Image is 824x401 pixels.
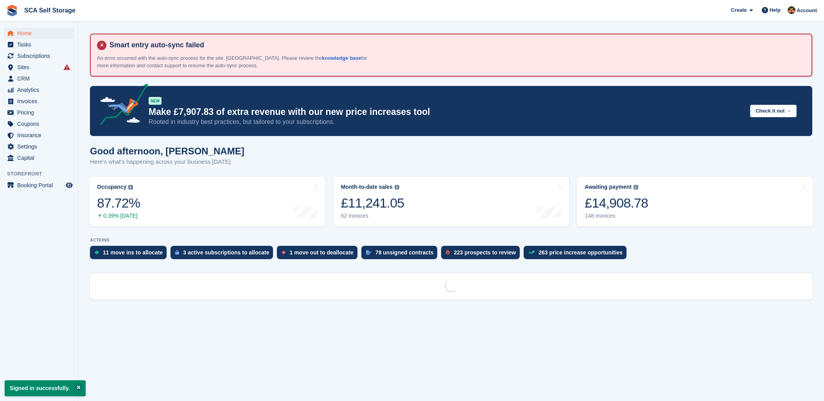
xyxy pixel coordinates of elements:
[4,107,74,118] a: menu
[441,246,524,263] a: 223 prospects to review
[577,177,813,226] a: Awaiting payment £14,908.78 148 invoices
[17,107,64,118] span: Pricing
[4,84,74,95] a: menu
[4,39,74,50] a: menu
[750,105,797,118] button: Check it out →
[103,249,163,256] div: 11 move ins to allocate
[5,380,86,396] p: Signed in successfully.
[528,251,535,254] img: price_increase_opportunities-93ffe204e8149a01c8c9dc8f82e8f89637d9d84a8eef4429ea346261dce0b2c0.svg
[17,180,64,191] span: Booking Portal
[7,170,78,178] span: Storefront
[149,106,744,118] p: Make £7,907.83 of extra revenue with our new price increases tool
[4,28,74,39] a: menu
[17,118,64,129] span: Coupons
[366,250,372,255] img: contract_signature_icon-13c848040528278c33f63329250d36e43548de30e8caae1d1a13099fd9432cc5.svg
[64,64,70,70] i: Smart entry sync failures have occurred
[4,180,74,191] a: menu
[634,185,638,190] img: icon-info-grey-7440780725fd019a000dd9b08b2336e03edf1995a4989e88bcd33f0948082b44.svg
[93,84,148,128] img: price-adjustments-announcement-icon-8257ccfd72463d97f412b2fc003d46551f7dbcb40ab6d574587a9cd5c0d94...
[97,195,140,211] div: 87.72%
[289,249,353,256] div: 1 move out to deallocate
[4,118,74,129] a: menu
[4,73,74,84] a: menu
[97,213,140,219] div: 0.39% [DATE]
[175,250,179,255] img: active_subscription_to_allocate_icon-d502201f5373d7db506a760aba3b589e785aa758c864c3986d89f69b8ff3...
[128,185,133,190] img: icon-info-grey-7440780725fd019a000dd9b08b2336e03edf1995a4989e88bcd33f0948082b44.svg
[788,6,795,14] img: Sarah Race
[277,246,361,263] a: 1 move out to deallocate
[4,152,74,163] a: menu
[341,213,404,219] div: 62 invoices
[17,39,64,50] span: Tasks
[282,250,285,255] img: move_outs_to_deallocate_icon-f764333ba52eb49d3ac5e1228854f67142a1ed5810a6f6cc68b1a99e826820c5.svg
[17,50,64,61] span: Subscriptions
[395,185,399,190] img: icon-info-grey-7440780725fd019a000dd9b08b2336e03edf1995a4989e88bcd33f0948082b44.svg
[17,84,64,95] span: Analytics
[539,249,623,256] div: 263 price increase opportunities
[97,54,371,70] p: An error occurred with the auto-sync process for the site: [GEOGRAPHIC_DATA]. Please review the f...
[797,7,817,14] span: Account
[4,96,74,107] a: menu
[90,238,812,243] p: ACTIONS
[375,249,434,256] div: 78 unsigned contracts
[17,62,64,73] span: Sites
[322,55,361,61] a: knowledge base
[97,184,126,190] div: Occupancy
[341,184,393,190] div: Month-to-date sales
[17,96,64,107] span: Invoices
[21,4,79,17] a: SCA Self Storage
[17,152,64,163] span: Capital
[90,146,244,156] h1: Good afternoon, [PERSON_NAME]
[4,50,74,61] a: menu
[106,41,805,50] h4: Smart entry auto-sync failed
[17,28,64,39] span: Home
[446,250,450,255] img: prospect-51fa495bee0391a8d652442698ab0144808aea92771e9ea1ae160a38d050c398.svg
[731,6,747,14] span: Create
[341,195,404,211] div: £11,241.05
[183,249,269,256] div: 3 active subscriptions to allocate
[6,5,18,16] img: stora-icon-8386f47178a22dfd0bd8f6a31ec36ba5ce8667c1dd55bd0f319d3a0aa187defe.svg
[90,158,244,166] p: Here's what's happening across your business [DATE]
[149,97,162,105] div: NEW
[361,246,442,263] a: 78 unsigned contracts
[90,246,171,263] a: 11 move ins to allocate
[95,250,99,255] img: move_ins_to_allocate_icon-fdf77a2bb77ea45bf5b3d319d69a93e2d87916cf1d5bf7949dd705db3b84f3ca.svg
[17,141,64,152] span: Settings
[585,195,648,211] div: £14,908.78
[585,213,648,219] div: 148 invoices
[4,130,74,141] a: menu
[4,141,74,152] a: menu
[89,177,325,226] a: Occupancy 87.72% 0.39% [DATE]
[17,73,64,84] span: CRM
[17,130,64,141] span: Insurance
[524,246,630,263] a: 263 price increase opportunities
[333,177,569,226] a: Month-to-date sales £11,241.05 62 invoices
[454,249,516,256] div: 223 prospects to review
[65,181,74,190] a: Preview store
[4,62,74,73] a: menu
[770,6,781,14] span: Help
[149,118,744,126] p: Rooted in industry best practices, but tailored to your subscriptions.
[171,246,277,263] a: 3 active subscriptions to allocate
[585,184,632,190] div: Awaiting payment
